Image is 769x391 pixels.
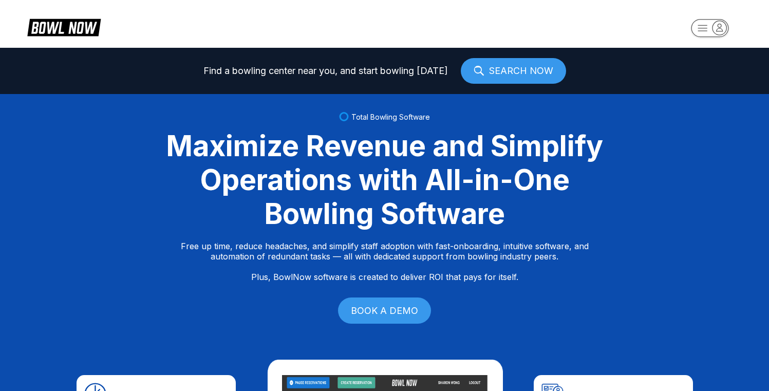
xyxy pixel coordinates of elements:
[351,113,430,121] span: Total Bowling Software
[203,66,448,76] span: Find a bowling center near you, and start bowling [DATE]
[338,297,431,324] a: BOOK A DEMO
[154,129,616,231] div: Maximize Revenue and Simplify Operations with All-in-One Bowling Software
[181,241,589,282] p: Free up time, reduce headaches, and simplify staff adoption with fast-onboarding, intuitive softw...
[461,58,566,84] a: SEARCH NOW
